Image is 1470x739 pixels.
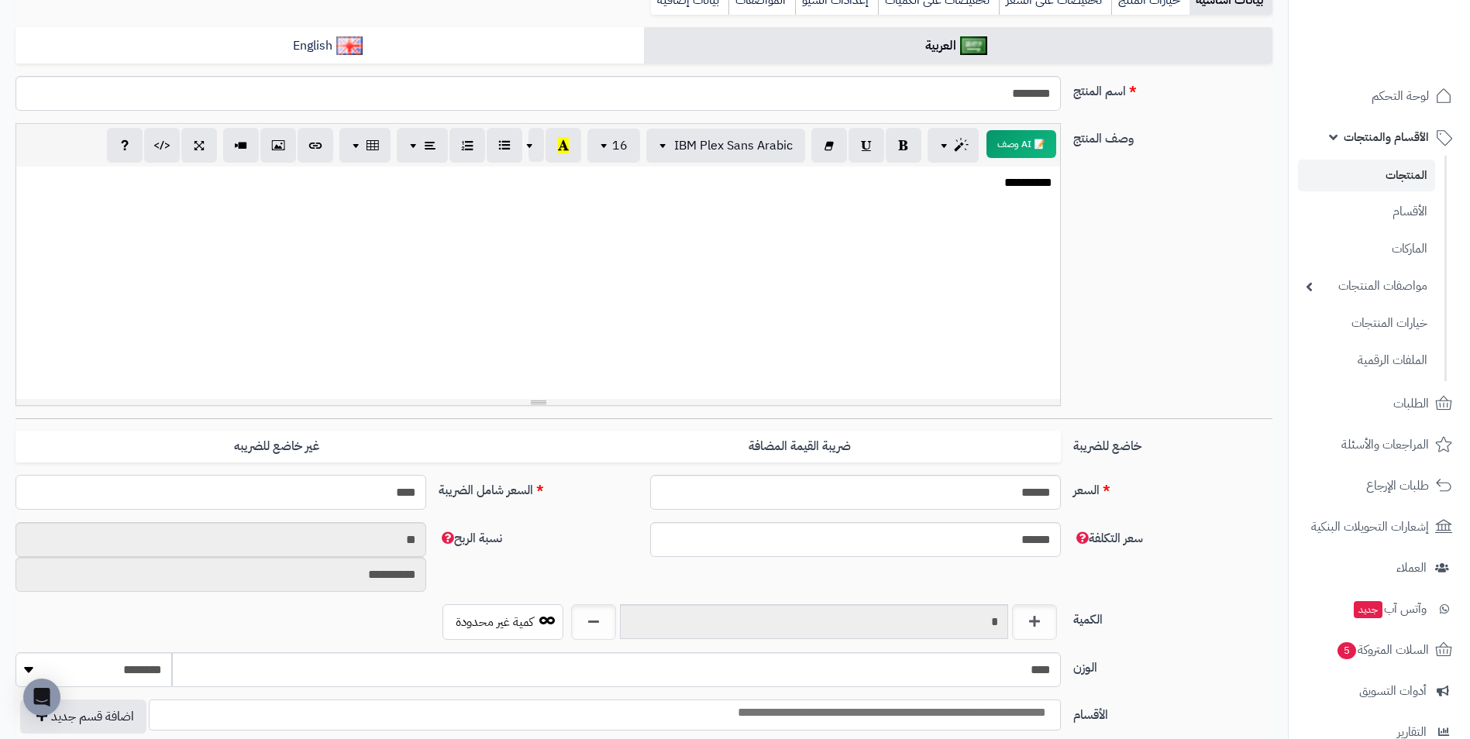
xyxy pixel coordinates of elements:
a: المنتجات [1298,160,1435,191]
a: English [15,27,644,65]
a: وآتس آبجديد [1298,590,1461,627]
span: 16 [612,136,628,155]
span: الطلبات [1393,393,1429,414]
span: جديد [1354,601,1382,618]
span: السلات المتروكة [1336,639,1429,661]
img: English [336,36,363,55]
span: المراجعات والأسئلة [1341,434,1429,455]
span: لوحة التحكم [1372,85,1429,107]
a: الملفات الرقمية [1298,344,1435,377]
span: سعر التكلفة [1073,529,1143,548]
img: العربية [960,36,987,55]
a: خيارات المنتجات [1298,307,1435,340]
a: مواصفات المنتجات [1298,270,1435,303]
span: إشعارات التحويلات البنكية [1311,516,1429,538]
label: وصف المنتج [1067,123,1279,148]
label: السعر شامل الضريبة [432,475,644,500]
div: Open Intercom Messenger [23,679,60,716]
span: طلبات الإرجاع [1366,475,1429,497]
label: الكمية [1067,604,1279,629]
button: 16 [587,129,640,163]
a: العملاء [1298,549,1461,586]
button: اضافة قسم جديد [20,699,146,734]
span: 5 [1337,642,1356,659]
a: إشعارات التحويلات البنكية [1298,508,1461,545]
a: الأقسام [1298,195,1435,229]
a: الطلبات [1298,385,1461,422]
button: IBM Plex Sans Arabic [646,129,805,163]
a: المراجعات والأسئلة [1298,426,1461,463]
a: طلبات الإرجاع [1298,467,1461,504]
label: اسم المنتج [1067,76,1279,101]
a: لوحة التحكم [1298,77,1461,115]
label: السعر [1067,475,1279,500]
label: ضريبة القيمة المضافة [539,431,1061,462]
span: أدوات التسويق [1359,680,1427,702]
label: خاضع للضريبة [1067,431,1279,455]
span: العملاء [1396,557,1427,579]
a: الماركات [1298,232,1435,266]
span: نسبة الربح [439,529,502,548]
label: الأقسام [1067,699,1279,724]
a: العربية [644,27,1272,65]
a: السلات المتروكة5 [1298,631,1461,669]
label: الوزن [1067,652,1279,677]
label: غير خاضع للضريبه [15,431,538,462]
button: 📝 AI وصف [986,130,1056,158]
span: وآتس آب [1352,598,1427,620]
span: IBM Plex Sans Arabic [674,136,793,155]
span: الأقسام والمنتجات [1344,126,1429,148]
a: أدوات التسويق [1298,672,1461,710]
